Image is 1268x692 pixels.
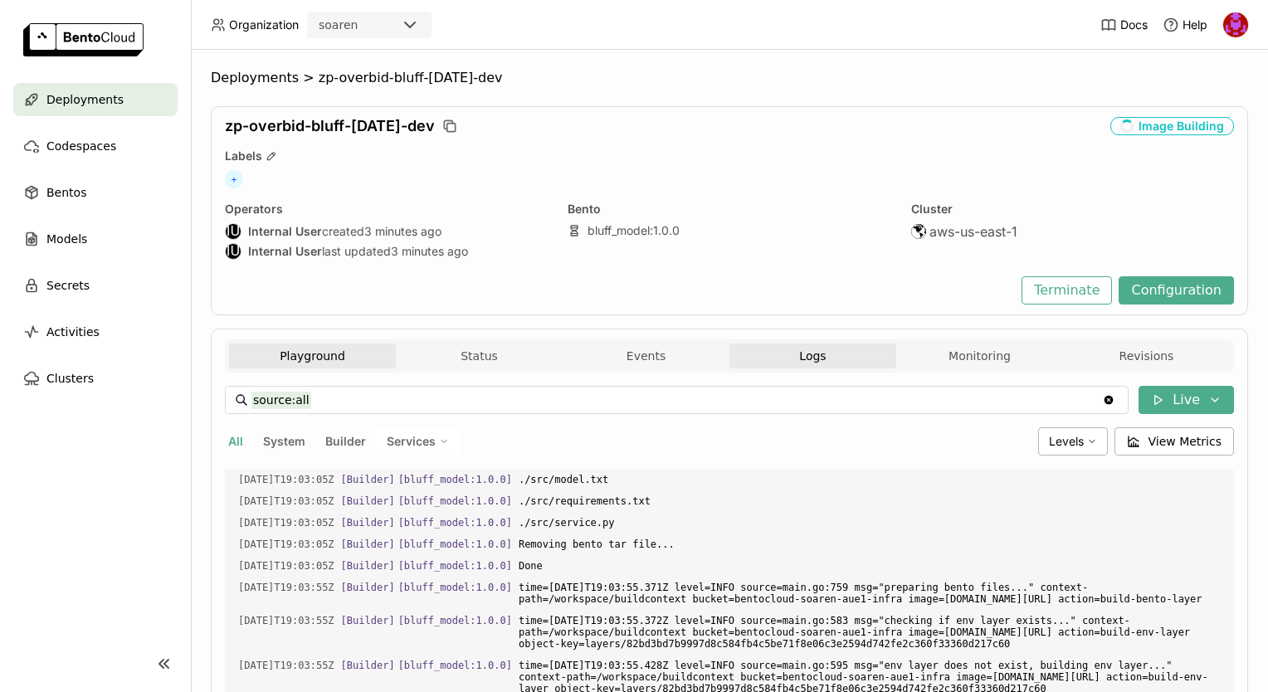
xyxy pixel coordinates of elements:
span: [bluff_model:1.0.0] [398,517,512,529]
div: Labels [225,149,1234,163]
span: [Builder] [341,495,395,507]
a: Deployments [13,83,178,116]
img: tyler-sypherd-cb6b668 [1223,12,1248,37]
a: Clusters [13,362,178,395]
button: Live [1139,386,1234,414]
span: [bluff_model:1.0.0] [398,538,512,550]
span: Models [46,229,87,249]
span: 2025-09-12T19:03:55.372Z [238,612,334,630]
span: 2025-09-12T19:03:05.842Z [238,470,334,489]
span: 2025-09-12T19:03:05.853Z [238,492,334,510]
div: created [225,223,548,240]
button: View Metrics [1114,427,1235,456]
strong: Internal User [248,224,322,239]
span: 3 minutes ago [364,224,441,239]
button: System [260,431,309,452]
span: [bluff_model:1.0.0] [398,660,512,671]
div: soaren [319,17,358,33]
span: 2025-09-12T19:03:55.371Z [238,578,334,597]
div: Services [376,427,460,456]
button: Terminate [1022,276,1112,305]
span: + [225,170,243,188]
span: [Builder] [341,474,395,485]
span: [Builder] [341,538,395,550]
div: Internal User [225,243,241,260]
button: Events [563,344,729,368]
span: [Builder] [341,517,395,529]
span: [Builder] [341,660,395,671]
img: logo [23,23,144,56]
a: Bentos [13,176,178,209]
button: Revisions [1063,344,1230,368]
span: Builder [325,434,366,448]
div: last updated [225,243,548,260]
span: 3 minutes ago [391,244,468,259]
div: Image Building [1110,117,1234,135]
span: Help [1183,17,1207,32]
a: bluff_model:1.0.0 [588,223,680,238]
span: View Metrics [1149,433,1222,450]
span: [bluff_model:1.0.0] [398,474,512,485]
a: Activities [13,315,178,348]
span: Codespaces [46,136,116,156]
nav: Breadcrumbs navigation [211,70,1248,86]
span: 2025-09-12T19:03:55.428Z [238,656,334,675]
span: zp-overbid-bluff-[DATE]-dev [319,70,503,86]
span: Bentos [46,183,86,202]
div: Bento [568,202,890,217]
span: All [228,434,243,448]
button: Monitoring [896,344,1063,368]
span: Removing bento tar file... [519,535,1221,553]
span: 2025-09-12T19:03:05.854Z [238,535,334,553]
span: > [299,70,319,86]
span: zp-overbid-bluff-[DATE]-dev [225,117,435,135]
button: Configuration [1119,276,1234,305]
input: Selected soaren. [359,17,361,34]
div: Cluster [911,202,1234,217]
span: ./src/requirements.txt [519,492,1221,510]
button: All [225,431,246,452]
span: [bluff_model:1.0.0] [398,615,512,626]
span: [Builder] [341,582,395,593]
span: time=[DATE]T19:03:55.372Z level=INFO source=main.go:583 msg="checking if env layer exists..." con... [519,612,1221,653]
div: Levels [1038,427,1108,456]
button: Builder [322,431,369,452]
div: IU [226,224,241,239]
span: time=[DATE]T19:03:55.371Z level=INFO source=main.go:759 msg="preparing bento files..." context-pa... [519,578,1221,608]
span: Activities [46,322,100,342]
a: Codespaces [13,129,178,163]
div: IU [226,244,241,259]
strong: Internal User [248,244,322,259]
a: Docs [1100,17,1148,33]
span: [Builder] [341,560,395,572]
div: Operators [225,202,548,217]
span: System [263,434,305,448]
span: ./src/service.py [519,514,1221,532]
span: [Builder] [341,615,395,626]
span: [bluff_model:1.0.0] [398,560,512,572]
button: Playground [229,344,396,368]
span: Clusters [46,368,94,388]
span: aws-us-east-1 [929,223,1017,240]
svg: Clear value [1102,393,1115,407]
span: Deployments [46,90,124,110]
span: Organization [229,17,299,32]
span: ./src/model.txt [519,470,1221,489]
span: Levels [1049,434,1084,448]
button: Status [396,344,563,368]
span: Secrets [46,275,90,295]
a: Models [13,222,178,256]
span: Logs [799,348,826,363]
span: Docs [1120,17,1148,32]
span: 2025-09-12T19:03:05.857Z [238,557,334,575]
span: Done [519,557,1221,575]
a: Secrets [13,269,178,302]
span: [bluff_model:1.0.0] [398,495,512,507]
span: [bluff_model:1.0.0] [398,582,512,593]
i: loading [1119,119,1134,134]
span: Services [387,434,436,449]
span: Deployments [211,70,299,86]
div: Internal User [225,223,241,240]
